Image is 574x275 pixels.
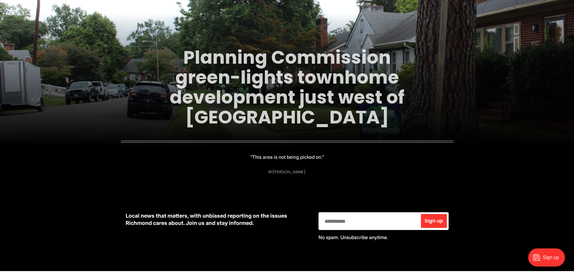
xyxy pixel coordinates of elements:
[421,214,447,228] button: Sign up
[318,234,388,240] span: No spam. Unsubscribe anytime.
[425,219,443,223] span: Sign up
[523,245,574,275] iframe: portal-trigger
[126,212,309,227] p: Local news that matters, with unbiased reporting on the issues Richmond cares about. Join us and ...
[268,170,306,174] div: By
[273,169,306,175] a: [PERSON_NAME]
[250,153,324,161] p: “This area is not being picked on.”
[170,45,404,130] a: Planning Commission green-lights townhome development just west of [GEOGRAPHIC_DATA]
